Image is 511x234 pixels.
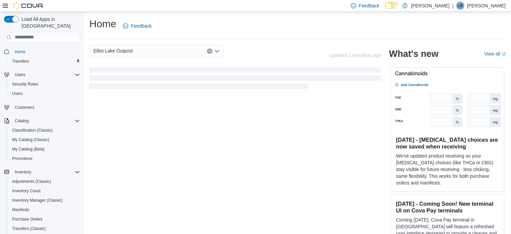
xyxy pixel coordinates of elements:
button: My Catalog (Beta) [7,144,83,154]
span: Load All Apps in [GEOGRAPHIC_DATA] [19,16,80,29]
span: Inventory Manager (Classic) [9,196,80,204]
p: We've updated product receiving so your [MEDICAL_DATA] choices (like THCa or CBG) stay visible fo... [396,153,499,186]
span: Promotions [12,156,33,161]
a: Inventory Manager (Classic) [9,196,65,204]
span: Customers [15,105,34,110]
button: Open list of options [214,48,220,54]
span: Elliot Lake Outpost [93,47,133,55]
span: Catalog [15,118,29,124]
span: My Catalog (Beta) [9,145,80,153]
svg: External link [502,52,506,56]
button: Inventory Count [7,186,83,196]
p: | [452,2,454,10]
h1: Home [89,17,116,31]
span: My Catalog (Classic) [9,136,80,144]
a: Feedback [120,19,154,33]
span: My Catalog (Classic) [12,137,49,142]
span: Transfers [9,57,80,65]
button: Users [7,89,83,98]
input: Dark Mode [385,2,399,9]
span: Users [12,71,80,79]
span: Home [12,47,80,56]
a: View allExternal link [484,51,506,57]
h2: What's new [389,48,438,59]
span: Purchase Orders [12,216,43,222]
a: Promotions [9,155,35,163]
button: Manifests [7,205,83,214]
span: Catalog [12,117,80,125]
a: My Catalog (Beta) [9,145,47,153]
span: Users [15,72,25,77]
button: Adjustments (Classic) [7,177,83,186]
button: Inventory Manager (Classic) [7,196,83,205]
span: Inventory Manager (Classic) [12,198,62,203]
span: Inventory Count [12,188,41,194]
button: Users [1,70,83,79]
a: Inventory Count [9,187,43,195]
a: Manifests [9,206,32,214]
p: [PERSON_NAME] [411,2,450,10]
span: My Catalog (Beta) [12,146,45,152]
img: Cova [13,2,44,9]
button: Promotions [7,154,83,163]
span: Purchase Orders [9,215,80,223]
span: Manifests [9,206,80,214]
div: Laura Burns [456,2,464,10]
span: Adjustments (Classic) [9,177,80,186]
h3: [DATE] - Coming Soon! New terminal UI on Cova Pay terminals [396,200,499,214]
button: Catalog [1,116,83,126]
button: Home [1,47,83,57]
a: Customers [12,103,37,111]
a: Home [12,48,28,56]
span: Loading [89,69,381,90]
span: Users [9,90,80,98]
span: Security Roles [12,81,38,87]
span: Transfers (Classic) [9,225,80,233]
button: Inventory [1,167,83,177]
span: Security Roles [9,80,80,88]
a: My Catalog (Classic) [9,136,52,144]
span: Feedback [131,23,152,29]
span: Adjustments (Classic) [12,179,51,184]
h3: [DATE] - [MEDICAL_DATA] choices are now saved when receiving [396,136,499,150]
button: Classification (Classic) [7,126,83,135]
a: Users [9,90,25,98]
a: Classification (Classic) [9,126,55,134]
button: Clear input [207,48,212,54]
button: Catalog [12,117,31,125]
span: Inventory [15,169,31,175]
span: Inventory [12,168,80,176]
a: Transfers [9,57,32,65]
a: Transfers (Classic) [9,225,48,233]
a: Adjustments (Classic) [9,177,54,186]
span: Transfers [12,59,29,64]
button: My Catalog (Classic) [7,135,83,144]
p: Updated 2 minute(s) ago [329,53,381,58]
button: Customers [1,102,83,112]
a: Security Roles [9,80,41,88]
span: Manifests [12,207,29,212]
span: Home [15,49,26,55]
span: Promotions [9,155,80,163]
button: Purchase Orders [7,214,83,224]
span: Customers [12,103,80,111]
span: Feedback [359,2,379,9]
p: [PERSON_NAME] [467,2,506,10]
a: Purchase Orders [9,215,45,223]
span: Classification (Classic) [12,128,53,133]
span: Transfers (Classic) [12,226,46,231]
span: LB [458,2,463,10]
span: Users [12,91,23,96]
span: Classification (Classic) [9,126,80,134]
button: Transfers [7,57,83,66]
span: Inventory Count [9,187,80,195]
button: Transfers (Classic) [7,224,83,233]
button: Inventory [12,168,34,176]
button: Users [12,71,28,79]
button: Security Roles [7,79,83,89]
